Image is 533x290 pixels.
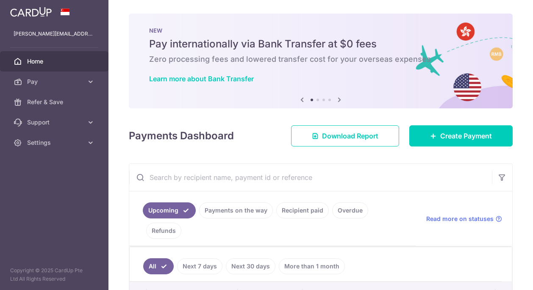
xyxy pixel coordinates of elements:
a: Recipient paid [276,202,329,218]
p: [PERSON_NAME][EMAIL_ADDRESS][PERSON_NAME][DOMAIN_NAME] [14,30,95,38]
span: Refer & Save [27,98,83,106]
span: Create Payment [440,131,492,141]
a: Overdue [332,202,368,218]
h5: Pay internationally via Bank Transfer at $0 fees [149,37,492,51]
a: Payments on the way [199,202,273,218]
img: CardUp [10,7,52,17]
h4: Payments Dashboard [129,128,234,144]
p: NEW [149,27,492,34]
h6: Zero processing fees and lowered transfer cost for your overseas expenses [149,54,492,64]
img: Bank transfer banner [129,14,513,108]
a: More than 1 month [279,258,345,274]
a: Learn more about Bank Transfer [149,75,254,83]
a: Next 7 days [177,258,222,274]
span: Read more on statuses [426,215,494,223]
a: All [143,258,174,274]
span: Home [27,57,83,66]
a: Read more on statuses [426,215,502,223]
span: Pay [27,77,83,86]
a: Upcoming [143,202,196,218]
iframe: Opens a widget where you can find more information [478,265,525,286]
span: Settings [27,138,83,147]
a: Refunds [146,223,181,239]
span: Support [27,118,83,127]
input: Search by recipient name, payment id or reference [129,164,492,191]
span: Download Report [322,131,378,141]
a: Create Payment [409,125,513,146]
a: Next 30 days [226,258,275,274]
a: Download Report [291,125,399,146]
